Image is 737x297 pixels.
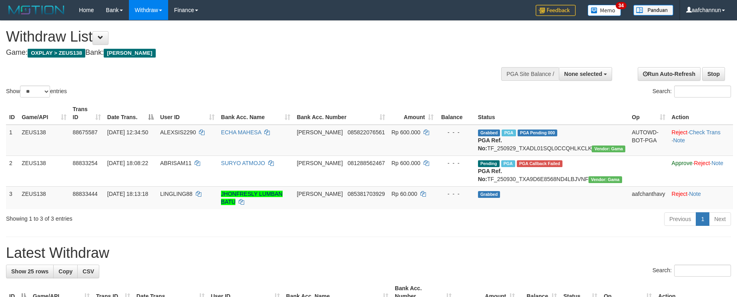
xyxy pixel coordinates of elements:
[638,67,701,81] a: Run Auto-Refresh
[673,137,685,144] a: Note
[6,49,483,57] h4: Game: Bank:
[6,102,18,125] th: ID
[18,186,69,209] td: ZEUS138
[73,191,98,197] span: 88833444
[347,160,385,166] span: Copy 081288562467 to clipboard
[517,160,562,167] span: PGA Error
[73,160,98,166] span: 88833254
[672,191,688,197] a: Reject
[221,129,261,136] a: ECHA MAHESA
[669,102,733,125] th: Action
[107,129,148,136] span: [DATE] 12:34:50
[157,102,218,125] th: User ID: activate to sort column ascending
[70,102,104,125] th: Trans ID: activate to sort column ascending
[664,212,696,226] a: Previous
[711,160,723,166] a: Note
[18,155,69,186] td: ZEUS138
[709,212,731,226] a: Next
[694,160,710,166] a: Reject
[702,67,725,81] a: Stop
[588,5,621,16] img: Button%20Memo.svg
[107,160,148,166] span: [DATE] 18:08:22
[388,102,437,125] th: Amount: activate to sort column ascending
[669,186,733,209] td: ·
[6,155,18,186] td: 2
[293,102,388,125] th: Bank Acc. Number: activate to sort column ascending
[6,211,301,223] div: Showing 1 to 3 of 3 entries
[669,155,733,186] td: · ·
[440,159,471,167] div: - - -
[82,268,94,275] span: CSV
[11,268,48,275] span: Show 25 rows
[633,5,673,16] img: panduan.png
[689,129,721,136] a: Check Trans
[18,102,69,125] th: Game/API: activate to sort column ascending
[629,102,668,125] th: Op: activate to sort column ascending
[73,129,98,136] span: 88675587
[218,102,293,125] th: Bank Acc. Name: activate to sort column ascending
[297,160,343,166] span: [PERSON_NAME]
[501,160,515,167] span: Marked by aafpengsreynich
[478,160,500,167] span: Pending
[689,191,701,197] a: Note
[392,191,418,197] span: Rp 60.000
[347,129,385,136] span: Copy 085822076561 to clipboard
[160,129,196,136] span: ALEXSIS2290
[160,191,193,197] span: LINGLING88
[6,29,483,45] h1: Withdraw List
[221,191,283,205] a: JHONFRESLY LUMBAN BATU
[475,155,629,186] td: TF_250930_TXA9D6E8568ND4LBJVNF
[392,160,420,166] span: Rp 600.000
[501,67,559,81] div: PGA Site Balance /
[104,49,155,58] span: [PERSON_NAME]
[674,265,731,277] input: Search:
[6,186,18,209] td: 3
[478,137,502,151] b: PGA Ref. No:
[28,49,85,58] span: OXPLAY > ZEUS138
[221,160,265,166] a: SURYO ATMOJO
[440,128,471,136] div: - - -
[297,129,343,136] span: [PERSON_NAME]
[592,146,625,152] span: Vendor URL: https://trx31.1velocity.biz
[6,125,18,156] td: 1
[478,130,500,136] span: Grabbed
[160,160,192,166] span: ABRISAM11
[559,67,612,81] button: None selected
[6,245,731,261] h1: Latest Withdraw
[392,129,420,136] span: Rp 600.000
[20,86,50,98] select: Showentries
[672,160,693,166] a: Approve
[564,71,602,77] span: None selected
[6,4,67,16] img: MOTION_logo.png
[6,86,67,98] label: Show entries
[58,268,72,275] span: Copy
[440,190,471,198] div: - - -
[653,265,731,277] label: Search:
[696,212,709,226] a: 1
[674,86,731,98] input: Search:
[478,191,500,198] span: Grabbed
[347,191,385,197] span: Copy 085381703929 to clipboard
[437,102,474,125] th: Balance
[475,102,629,125] th: Status
[107,191,148,197] span: [DATE] 18:13:18
[629,186,668,209] td: aafchanthavy
[588,176,622,183] span: Vendor URL: https://trx31.1velocity.biz
[616,2,627,9] span: 34
[478,168,502,182] b: PGA Ref. No:
[53,265,78,278] a: Copy
[518,130,558,136] span: PGA Pending
[502,130,516,136] span: Marked by aafpengsreynich
[536,5,576,16] img: Feedback.jpg
[653,86,731,98] label: Search:
[297,191,343,197] span: [PERSON_NAME]
[6,265,54,278] a: Show 25 rows
[629,125,668,156] td: AUTOWD-BOT-PGA
[669,125,733,156] td: · ·
[475,125,629,156] td: TF_250929_TXADL01SQL0CCQHLKCLK
[18,125,69,156] td: ZEUS138
[672,129,688,136] a: Reject
[104,102,157,125] th: Date Trans.: activate to sort column descending
[77,265,99,278] a: CSV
